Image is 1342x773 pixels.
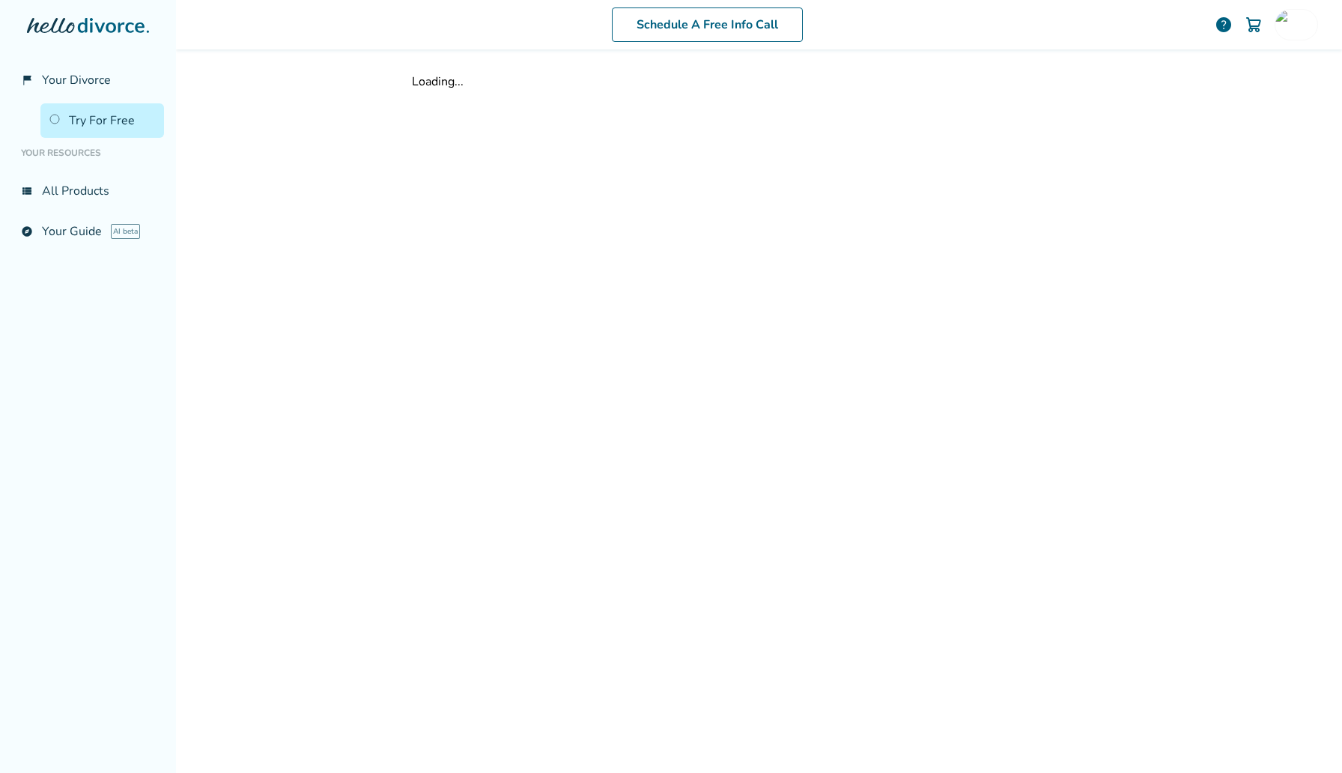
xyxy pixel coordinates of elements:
[412,73,1107,90] div: Loading...
[21,185,33,197] span: view_list
[42,72,111,88] span: Your Divorce
[1215,16,1233,34] a: help
[12,214,164,249] a: exploreYour GuideAI beta
[111,224,140,239] span: AI beta
[1245,16,1263,34] img: Cart
[1275,10,1305,40] img: sephiroth.jedidiah@freedrops.org
[40,103,164,138] a: Try For Free
[612,7,803,42] a: Schedule A Free Info Call
[12,174,164,208] a: view_listAll Products
[12,63,164,97] a: flag_2Your Divorce
[12,138,164,168] li: Your Resources
[21,74,33,86] span: flag_2
[21,225,33,237] span: explore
